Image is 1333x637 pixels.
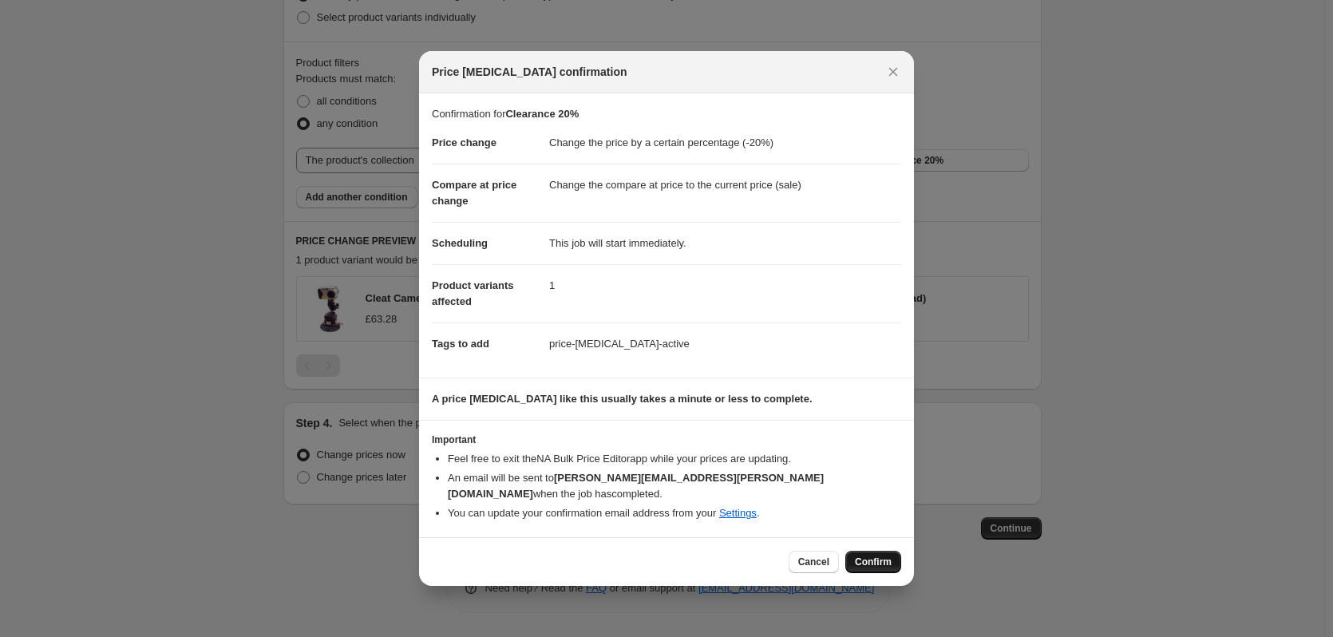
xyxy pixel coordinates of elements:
[845,551,901,573] button: Confirm
[789,551,839,573] button: Cancel
[798,556,829,568] span: Cancel
[719,507,757,519] a: Settings
[549,322,901,365] dd: price-[MEDICAL_DATA]-active
[549,122,901,164] dd: Change the price by a certain percentage (-20%)
[448,451,901,467] li: Feel free to exit the NA Bulk Price Editor app while your prices are updating.
[432,279,514,307] span: Product variants affected
[448,472,824,500] b: [PERSON_NAME][EMAIL_ADDRESS][PERSON_NAME][DOMAIN_NAME]
[432,433,901,446] h3: Important
[432,237,488,249] span: Scheduling
[549,264,901,307] dd: 1
[448,470,901,502] li: An email will be sent to when the job has completed .
[855,556,892,568] span: Confirm
[549,164,901,206] dd: Change the compare at price to the current price (sale)
[432,136,496,148] span: Price change
[432,338,489,350] span: Tags to add
[549,222,901,264] dd: This job will start immediately.
[432,179,516,207] span: Compare at price change
[882,61,904,83] button: Close
[432,106,901,122] p: Confirmation for
[448,505,901,521] li: You can update your confirmation email address from your .
[505,108,579,120] b: Clearance 20%
[432,393,813,405] b: A price [MEDICAL_DATA] like this usually takes a minute or less to complete.
[432,64,627,80] span: Price [MEDICAL_DATA] confirmation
